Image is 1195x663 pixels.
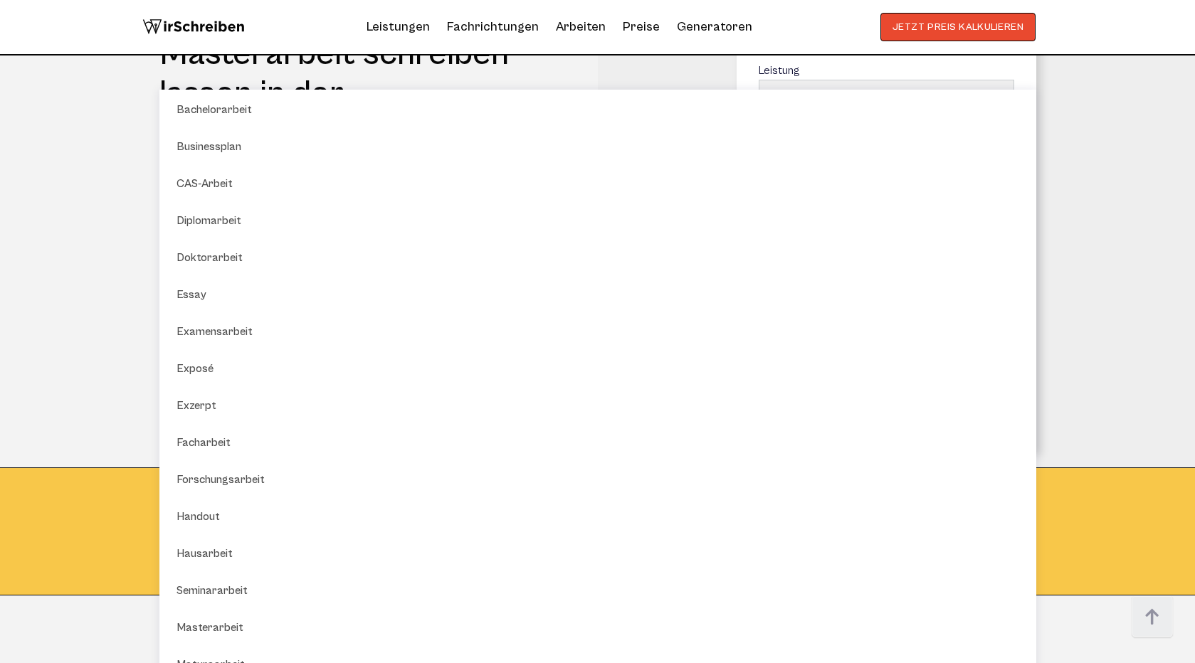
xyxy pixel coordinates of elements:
[177,286,319,303] a: Essay
[177,323,319,340] a: Examensarbeit
[142,13,245,41] img: logo wirschreiben
[177,397,319,414] a: Exzerpt
[623,19,660,34] a: Preise
[177,508,319,525] a: Handout
[677,16,752,38] a: Generatoren
[1131,596,1174,639] img: button top
[177,360,319,377] a: Exposé
[177,249,319,266] a: Doktorarbeit
[759,80,1014,110] select: Leistung
[177,471,319,488] a: Forschungsarbeit
[759,64,1014,112] label: Leistung
[177,138,319,155] a: Businessplan
[177,545,319,562] a: Hausarbeit
[177,212,319,229] a: Diplomarbeit
[367,16,430,38] a: Leistungen
[556,16,606,38] a: Arbeiten
[880,13,1036,41] button: JETZT PREIS KALKULIEREN
[177,619,319,636] a: Masterarbeit
[447,16,539,38] a: Fachrichtungen
[177,582,319,599] a: Seminararbeit
[177,434,319,451] a: Facharbeit
[177,101,319,118] a: Bachelorarbeit
[177,175,319,192] a: CAS-Arbeit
